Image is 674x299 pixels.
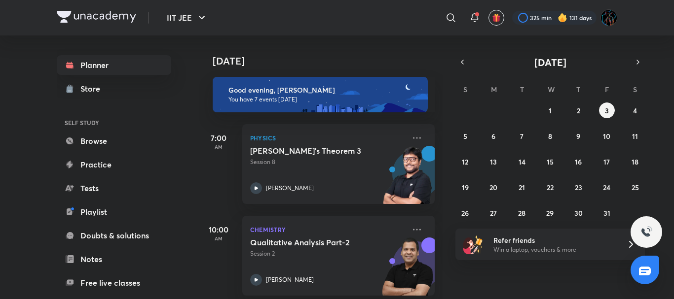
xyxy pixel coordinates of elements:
button: October 10, 2025 [599,128,615,144]
h4: [DATE] [213,55,445,67]
abbr: October 7, 2025 [520,132,524,141]
abbr: October 24, 2025 [603,183,610,192]
p: [PERSON_NAME] [266,184,314,193]
button: October 31, 2025 [599,205,615,221]
button: October 14, 2025 [514,154,530,169]
img: Umang Raj [600,9,617,26]
abbr: October 27, 2025 [490,208,497,218]
abbr: October 1, 2025 [549,106,552,115]
abbr: October 30, 2025 [574,208,583,218]
abbr: October 6, 2025 [491,132,495,141]
abbr: Saturday [633,85,637,94]
img: referral [463,234,483,254]
abbr: October 31, 2025 [603,208,610,218]
button: October 18, 2025 [627,154,643,169]
a: Notes [57,249,171,269]
button: October 21, 2025 [514,179,530,195]
img: streak [558,13,567,23]
p: You have 7 events [DATE] [228,96,419,103]
h6: Good evening, [PERSON_NAME] [228,86,419,95]
h5: 7:00 [199,132,238,144]
abbr: October 2, 2025 [577,106,580,115]
a: Practice [57,155,171,174]
abbr: October 3, 2025 [605,106,609,115]
p: Physics [250,132,405,144]
img: avatar [492,13,501,22]
p: Win a laptop, vouchers & more [493,245,615,254]
img: ttu [640,226,652,238]
p: AM [199,144,238,150]
abbr: October 10, 2025 [603,132,610,141]
button: October 9, 2025 [570,128,586,144]
button: avatar [488,10,504,26]
abbr: Thursday [576,85,580,94]
button: October 23, 2025 [570,179,586,195]
abbr: October 8, 2025 [548,132,552,141]
button: October 22, 2025 [542,179,558,195]
abbr: October 22, 2025 [547,183,554,192]
abbr: Sunday [463,85,467,94]
a: Tests [57,178,171,198]
button: October 29, 2025 [542,205,558,221]
p: AM [199,235,238,241]
button: October 28, 2025 [514,205,530,221]
a: Doubts & solutions [57,226,171,245]
button: October 19, 2025 [457,179,473,195]
abbr: October 11, 2025 [632,132,638,141]
button: October 27, 2025 [486,205,501,221]
button: October 30, 2025 [570,205,586,221]
h5: 10:00 [199,224,238,235]
abbr: October 20, 2025 [489,183,497,192]
abbr: Friday [605,85,609,94]
abbr: October 21, 2025 [519,183,525,192]
abbr: October 26, 2025 [461,208,469,218]
a: Planner [57,55,171,75]
button: October 16, 2025 [570,154,586,169]
p: [PERSON_NAME] [266,275,314,284]
h5: Gauss's Theorem 3 [250,146,373,156]
button: October 6, 2025 [486,128,501,144]
button: October 7, 2025 [514,128,530,144]
p: Chemistry [250,224,405,235]
button: October 5, 2025 [457,128,473,144]
button: October 26, 2025 [457,205,473,221]
h6: SELF STUDY [57,114,171,131]
button: October 4, 2025 [627,102,643,118]
abbr: October 15, 2025 [547,157,554,166]
button: October 11, 2025 [627,128,643,144]
p: Session 8 [250,158,405,166]
button: October 2, 2025 [570,102,586,118]
button: October 15, 2025 [542,154,558,169]
abbr: October 14, 2025 [519,157,525,166]
a: Free live classes [57,273,171,293]
h5: Qualitative Analysis Part-2 [250,237,373,247]
button: October 13, 2025 [486,154,501,169]
button: October 12, 2025 [457,154,473,169]
a: Company Logo [57,11,136,25]
h6: Refer friends [493,235,615,245]
button: October 1, 2025 [542,102,558,118]
abbr: October 25, 2025 [632,183,639,192]
button: [DATE] [469,55,631,69]
span: [DATE] [534,56,566,69]
abbr: October 12, 2025 [462,157,468,166]
a: Playlist [57,202,171,222]
abbr: Tuesday [520,85,524,94]
abbr: Monday [491,85,497,94]
button: October 17, 2025 [599,154,615,169]
abbr: October 23, 2025 [575,183,582,192]
abbr: October 19, 2025 [462,183,469,192]
abbr: October 28, 2025 [518,208,525,218]
p: Session 2 [250,249,405,258]
abbr: Wednesday [548,85,555,94]
img: Company Logo [57,11,136,23]
abbr: October 17, 2025 [603,157,610,166]
abbr: October 16, 2025 [575,157,582,166]
abbr: October 29, 2025 [546,208,554,218]
img: unacademy [380,146,435,214]
abbr: October 5, 2025 [463,132,467,141]
abbr: October 4, 2025 [633,106,637,115]
div: Store [80,83,106,95]
abbr: October 18, 2025 [632,157,638,166]
img: evening [213,77,428,112]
